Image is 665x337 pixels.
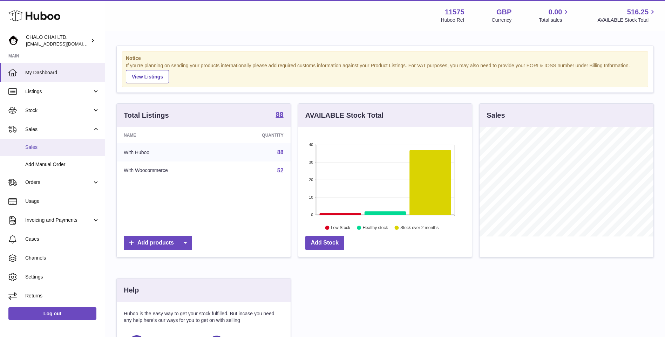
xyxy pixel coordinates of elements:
div: Huboo Ref [441,17,464,23]
span: [EMAIL_ADDRESS][DOMAIN_NAME] [26,41,103,47]
span: Total sales [539,17,570,23]
text: 20 [309,178,313,182]
span: Cases [25,236,100,242]
a: 516.25 AVAILABLE Stock Total [597,7,657,23]
a: 0.00 Total sales [539,7,570,23]
text: 30 [309,160,313,164]
div: If you're planning on sending your products internationally please add required customs informati... [126,62,644,83]
span: Invoicing and Payments [25,217,92,223]
td: With Huboo [117,143,225,161]
text: 40 [309,143,313,147]
span: 516.25 [627,7,649,17]
div: Currency [492,17,512,23]
a: Add products [124,236,192,250]
strong: Notice [126,55,644,62]
span: Orders [25,179,92,186]
td: With Woocommerce [117,161,225,180]
span: Channels [25,255,100,261]
img: Chalo@chalocompany.com [8,35,19,46]
span: Usage [25,198,100,205]
strong: 88 [276,111,283,118]
a: 88 [276,111,283,119]
span: AVAILABLE Stock Total [597,17,657,23]
span: Stock [25,107,92,114]
h3: AVAILABLE Stock Total [305,111,384,120]
span: 0.00 [549,7,562,17]
span: Sales [25,144,100,151]
h3: Help [124,286,139,295]
p: Huboo is the easy way to get your stock fulfilled. But incase you need any help here's our ways f... [124,310,284,324]
text: Stock over 2 months [400,225,439,230]
a: Log out [8,307,96,320]
text: 10 [309,195,313,199]
a: Add Stock [305,236,344,250]
strong: 11575 [445,7,464,17]
span: My Dashboard [25,69,100,76]
div: CHALO CHAI LTD. [26,34,89,47]
h3: Total Listings [124,111,169,120]
th: Quantity [225,127,291,143]
span: Add Manual Order [25,161,100,168]
text: 0 [311,213,313,217]
span: Returns [25,293,100,299]
text: Low Stock [331,225,351,230]
a: 88 [277,149,284,155]
span: Settings [25,274,100,280]
strong: GBP [496,7,511,17]
text: Healthy stock [362,225,388,230]
a: View Listings [126,70,169,83]
th: Name [117,127,225,143]
h3: Sales [487,111,505,120]
span: Listings [25,88,92,95]
span: Sales [25,126,92,133]
a: 52 [277,167,284,173]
